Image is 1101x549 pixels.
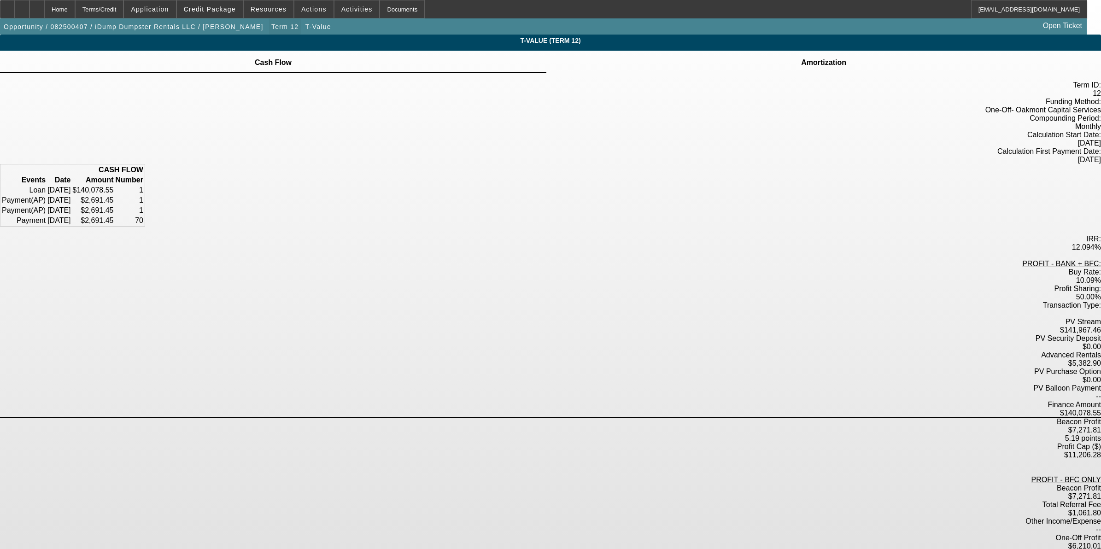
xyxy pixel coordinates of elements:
td: Loan [1,186,46,195]
td: 1 [115,186,144,195]
th: Number [115,175,144,185]
span: (AP) [31,196,46,204]
span: Application [131,6,169,13]
span: Resources [251,6,287,13]
label: $0.00 [1083,376,1101,384]
span: Opportunity / 082500407 / iDump Dumpster Rentals LLC / [PERSON_NAME] [4,23,264,30]
td: [DATE] [47,186,71,195]
button: Credit Package [177,0,243,18]
td: [DATE] [47,206,71,215]
td: [DATE] [47,216,71,225]
td: $2,691.45 [72,196,114,205]
label: $5,382.90 [1068,359,1101,367]
label: -- [1096,526,1101,533]
button: Actions [294,0,334,18]
button: T-Value [303,18,334,35]
span: - Oakmont Capital Services [1011,106,1101,114]
button: Resources [244,0,293,18]
td: 70 [115,216,144,225]
span: Activities [341,6,373,13]
th: CASH FLOW [1,165,144,175]
td: Payment [1,216,46,225]
span: Credit Package [184,6,236,13]
label: $0.00 [1083,343,1101,350]
td: Cash Flow [254,58,292,67]
td: [DATE] [47,196,71,205]
th: Amount [72,175,114,185]
td: Amortization [801,58,847,67]
a: Open Ticket [1039,18,1086,34]
button: Activities [334,0,380,18]
span: T-Value (Term 12) [7,37,1094,44]
th: Date [47,175,71,185]
td: $2,691.45 [72,206,114,215]
span: Actions [301,6,327,13]
span: (AP) [31,206,46,214]
th: Events [1,175,46,185]
td: 1 [115,196,144,205]
td: $140,078.55 [72,186,114,195]
label: -- [1096,392,1101,400]
button: Term 12 [269,18,301,35]
td: 1 [115,206,144,215]
button: Application [124,0,176,18]
td: Payment [1,196,46,205]
span: T-Value [305,23,331,30]
label: $1,061.80 [1068,509,1101,517]
td: Payment [1,206,46,215]
td: $2,691.45 [72,216,114,225]
label: $140,078.55 [1060,409,1101,417]
span: Term 12 [271,23,299,30]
